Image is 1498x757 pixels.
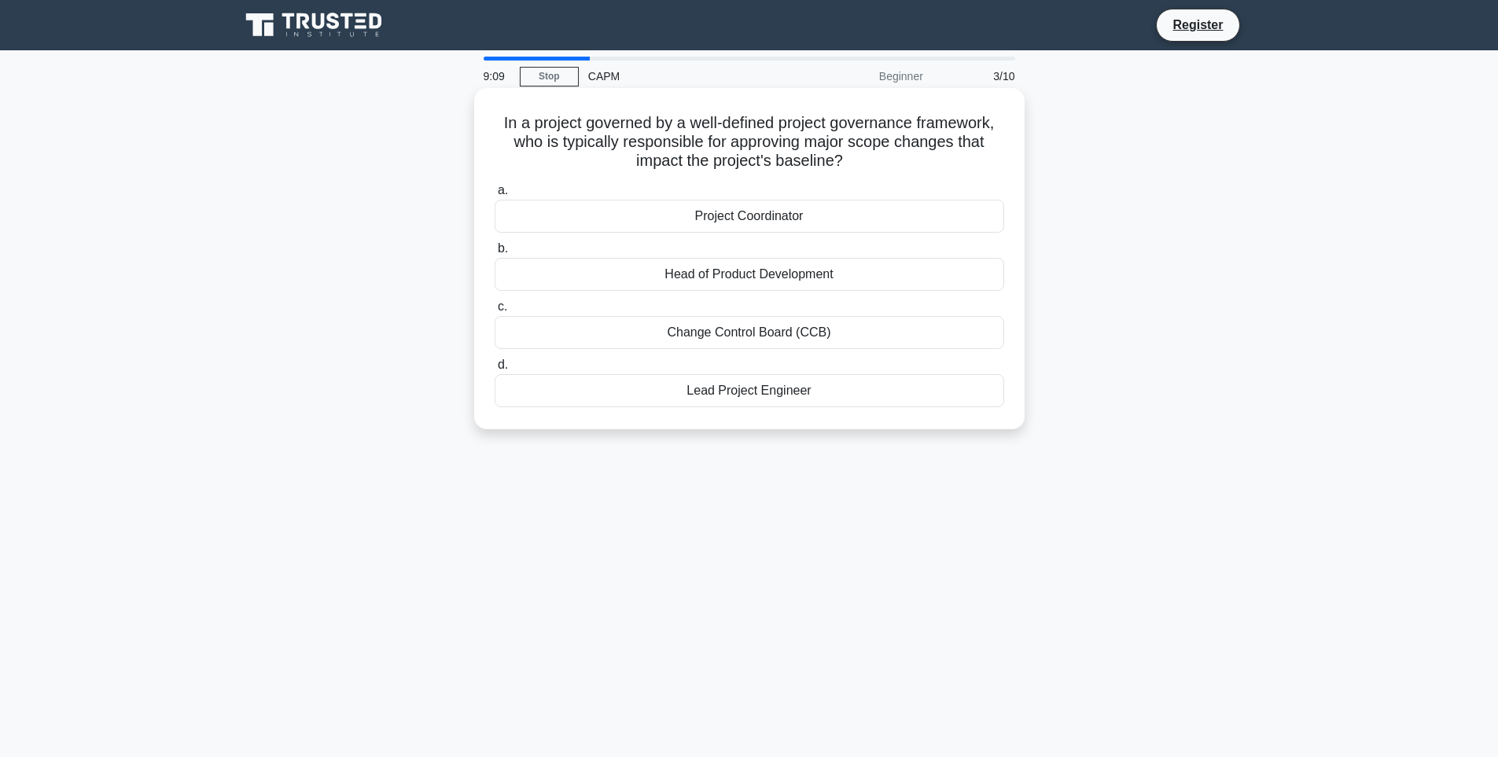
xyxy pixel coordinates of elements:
div: Lead Project Engineer [495,374,1004,407]
div: Change Control Board (CCB) [495,316,1004,349]
div: Head of Product Development [495,258,1004,291]
a: Stop [520,67,579,86]
div: CAPM [579,61,795,92]
span: a. [498,183,508,197]
div: Project Coordinator [495,200,1004,233]
div: 3/10 [933,61,1025,92]
span: d. [498,358,508,371]
div: 9:09 [474,61,520,92]
span: b. [498,241,508,255]
div: Beginner [795,61,933,92]
span: c. [498,299,507,313]
h5: In a project governed by a well-defined project governance framework, who is typically responsibl... [493,113,1006,171]
a: Register [1163,15,1232,35]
